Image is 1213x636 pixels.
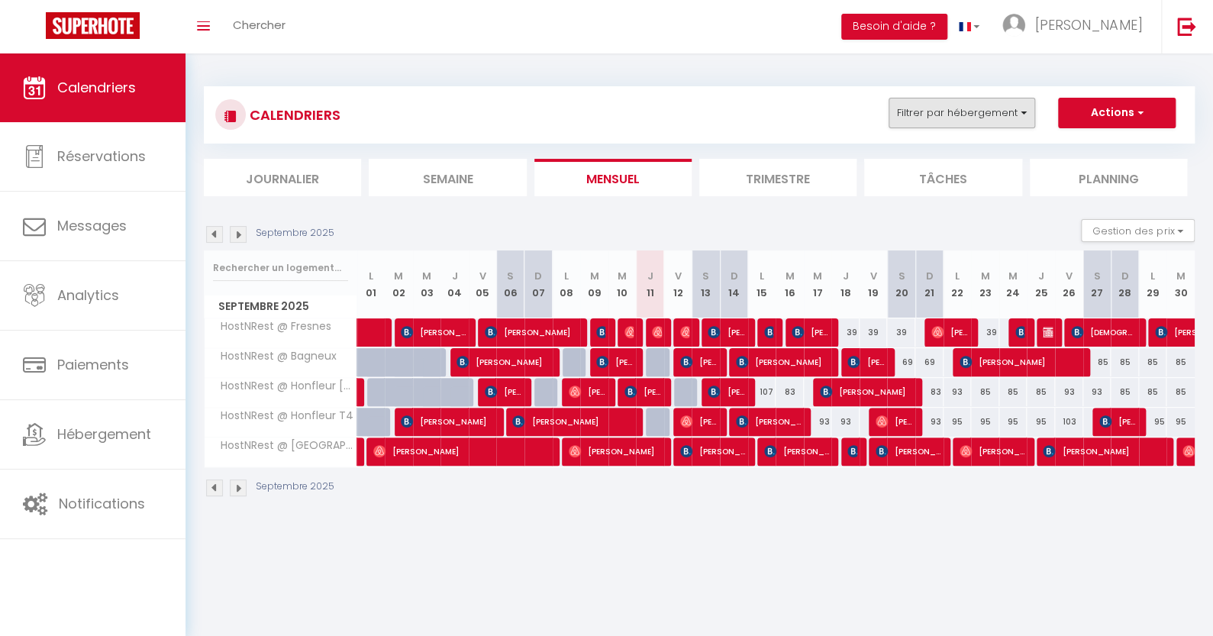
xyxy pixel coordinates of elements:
abbr: D [925,269,933,283]
abbr: L [955,269,960,283]
div: 83 [915,378,944,406]
span: [PERSON_NAME] [764,318,773,347]
button: Actions [1058,98,1176,128]
img: ... [1002,14,1025,37]
span: HostNRest @ Honfleur [MEDICAL_DATA] [207,378,360,395]
p: Septembre 2025 [256,226,334,241]
span: [PERSON_NAME] [485,377,522,406]
li: Trimestre [699,159,857,196]
span: Chercher [233,17,286,33]
span: [PERSON_NAME] [1099,407,1137,436]
span: [PERSON_NAME] [847,437,857,466]
abbr: V [675,269,682,283]
abbr: D [730,269,737,283]
th: 12 [664,250,692,318]
div: 107 [748,378,776,406]
div: 93 [944,378,972,406]
span: [PERSON_NAME] [680,437,746,466]
span: [PERSON_NAME] [373,437,552,466]
div: 39 [887,318,915,347]
li: Planning [1030,159,1187,196]
span: [PERSON_NAME] [456,347,550,376]
span: [PERSON_NAME] [596,318,605,347]
div: 95 [971,408,999,436]
img: logout [1177,17,1196,36]
div: 85 [1166,348,1195,376]
abbr: D [1121,269,1128,283]
th: 07 [524,250,553,318]
abbr: S [898,269,905,283]
div: 93 [804,408,832,436]
span: [PERSON_NAME] [596,347,634,376]
abbr: L [564,269,569,283]
span: [PERSON_NAME] [652,318,661,347]
button: Gestion des prix [1081,219,1195,242]
abbr: L [1150,269,1155,283]
th: 17 [804,250,832,318]
div: 85 [1027,378,1055,406]
span: [PERSON_NAME] [960,437,1025,466]
span: [PERSON_NAME] [1043,318,1052,347]
button: Filtrer par hébergement [889,98,1035,128]
abbr: J [843,269,849,283]
span: Réservations [57,147,146,166]
th: 06 [496,250,524,318]
abbr: M [589,269,598,283]
th: 16 [776,250,804,318]
abbr: S [702,269,709,283]
th: 21 [915,250,944,318]
div: 69 [915,348,944,376]
abbr: V [870,269,877,283]
p: Septembre 2025 [256,479,334,494]
li: Semaine [369,159,526,196]
span: [PERSON_NAME] [960,347,1082,376]
span: HostNRest @ Fresnes [207,318,335,335]
div: 69 [887,348,915,376]
span: Paiements [57,355,129,374]
abbr: M [813,269,822,283]
img: Super Booking [46,12,140,39]
th: 13 [692,250,720,318]
span: [PERSON_NAME] [680,407,718,436]
div: 93 [1083,378,1111,406]
span: [PERSON_NAME] [401,318,466,347]
div: 85 [971,378,999,406]
span: Hébergement [57,425,151,444]
th: 29 [1139,250,1167,318]
span: Calendriers [57,78,136,97]
span: [PERSON_NAME] [764,437,830,466]
abbr: M [422,269,431,283]
h3: CALENDRIERS [246,98,340,132]
div: 93 [915,408,944,436]
span: [PERSON_NAME] [569,437,663,466]
span: [PERSON_NAME] [820,377,914,406]
button: Ouvrir le widget de chat LiveChat [12,6,58,52]
abbr: M [785,269,794,283]
th: 11 [636,250,664,318]
span: [PERSON_NAME] [401,407,495,436]
span: [PERSON_NAME] [792,318,829,347]
th: 26 [1055,250,1083,318]
abbr: D [534,269,542,283]
th: 03 [413,250,441,318]
span: Messages [57,216,127,235]
span: [PERSON_NAME] [736,407,802,436]
span: [PERSON_NAME] [512,407,634,436]
span: [PERSON_NAME] [876,437,941,466]
th: 20 [887,250,915,318]
span: [PERSON_NAME] [624,377,662,406]
abbr: V [479,269,486,283]
th: 19 [860,250,888,318]
div: 85 [1139,348,1167,376]
span: Notifications [59,494,145,513]
abbr: M [618,269,627,283]
div: 93 [1055,378,1083,406]
div: 83 [776,378,804,406]
abbr: M [394,269,403,283]
abbr: V [1066,269,1073,283]
div: 103 [1055,408,1083,436]
th: 04 [440,250,469,318]
li: Tâches [864,159,1021,196]
div: 95 [1139,408,1167,436]
span: [DEMOGRAPHIC_DATA] [PERSON_NAME] [1071,318,1137,347]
